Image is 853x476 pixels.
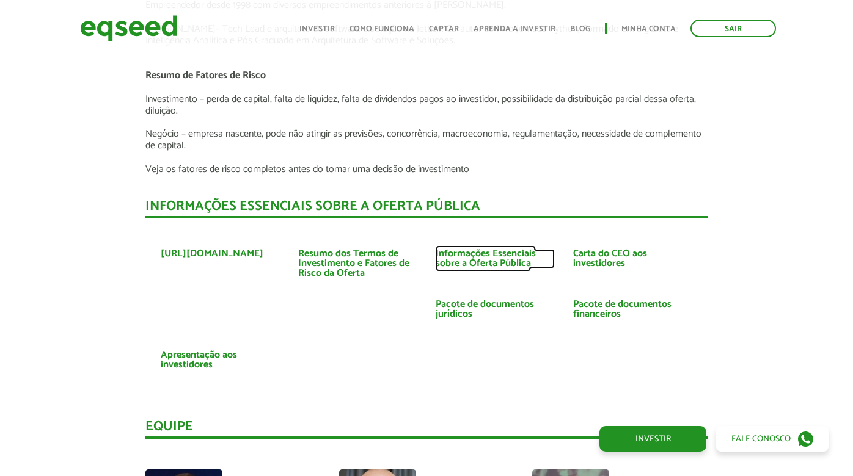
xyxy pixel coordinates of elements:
a: Aprenda a investir [474,25,555,33]
a: Informações Essenciais sobre a Oferta Pública [436,249,555,269]
a: Minha conta [621,25,676,33]
a: Sair [690,20,776,37]
p: Investimento – perda de capital, falta de liquidez, falta de dividendos pagos ao investidor, poss... [145,93,708,117]
p: Negócio – empresa nascente, pode não atingir as previsões, concorrência, macroeconomia, regulamen... [145,128,708,151]
a: Apresentação aos investidores [161,350,280,370]
a: Resumo dos Termos de Investimento e Fatores de Risco da Oferta [298,249,417,278]
a: Investir [299,25,335,33]
a: Carta do CEO aos investidores [573,249,692,269]
p: Veja os fatores de risco completos antes do tomar uma decisão de investimento [145,164,708,175]
a: Investir [599,426,706,452]
a: Captar [429,25,459,33]
span: Resumo de Fatores de Risco [145,67,266,84]
a: Fale conosco [716,426,829,452]
a: Blog [570,25,590,33]
div: INFORMAÇÕES ESSENCIAIS SOBRE A OFERTA PÚBLICA [145,200,708,218]
a: Como funciona [350,25,414,33]
div: Equipe [145,420,708,439]
a: [URL][DOMAIN_NAME] [161,249,263,259]
img: EqSeed [80,12,178,45]
a: Pacote de documentos jurídicos [436,300,555,319]
a: Pacote de documentos financeiros [573,300,692,319]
